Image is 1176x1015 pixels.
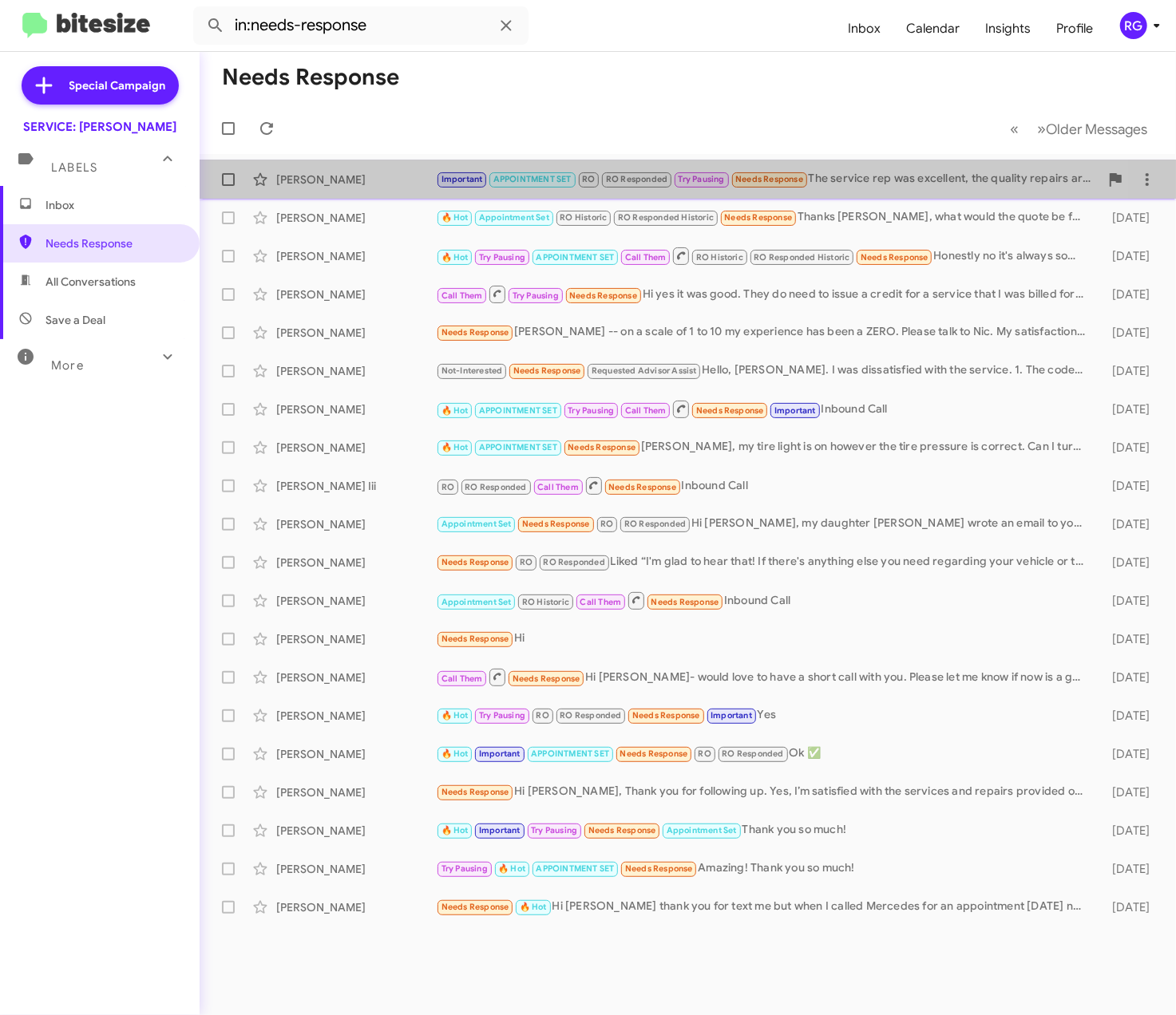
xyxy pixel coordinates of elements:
div: [PERSON_NAME] [276,516,436,532]
span: Appointment Set [479,212,549,223]
div: [DATE] [1093,401,1163,417]
span: Call Them [441,673,483,684]
div: [PERSON_NAME] [276,210,436,226]
span: Try Pausing [479,252,525,263]
a: Profile [1044,6,1107,52]
span: Save a Deal [46,312,105,328]
a: Inbox [836,6,894,52]
div: [DATE] [1093,555,1163,571]
div: SERVICE: [PERSON_NAME] [23,119,176,135]
span: Needs Response [46,235,181,251]
span: Try Pausing [531,825,577,835]
button: Previous [1000,113,1028,145]
span: RO [441,482,454,492]
span: Call Them [580,597,622,607]
span: Inbox [46,197,181,213]
span: Important [441,174,483,184]
div: [DATE] [1093,248,1163,264]
span: RO Historic [696,252,743,263]
span: RO Historic [560,212,607,223]
span: 🔥 Hot [520,902,547,912]
span: RO [537,710,549,721]
span: APPOINTMENT SET [531,748,609,759]
span: Important [774,405,816,416]
span: Needs Response [620,748,688,759]
div: [PERSON_NAME], my tire light is on however the tire pressure is correct. Can I turn it off? [436,438,1093,456]
span: Try Pausing [513,290,559,301]
span: Not-Interested [441,365,503,376]
div: [DATE] [1093,861,1163,877]
span: Needs Response [735,174,803,184]
span: Important [479,748,521,759]
span: 🔥 Hot [441,212,469,223]
div: [DATE] [1093,669,1163,685]
span: APPOINTMENT SET [537,252,615,263]
span: Needs Response [588,825,656,835]
div: The service rep was excellent, the quality repairs are unchanged from last year. More broken than... [436,170,1099,188]
span: APPOINTMENT SET [537,863,615,874]
span: Appointment Set [667,825,737,835]
span: Call Them [537,482,579,492]
span: » [1037,119,1046,139]
span: APPOINTMENT SET [479,405,557,416]
div: Inbound Call [436,590,1093,610]
span: Needs Response [861,252,929,263]
div: [DATE] [1093,478,1163,494]
div: [PERSON_NAME] -- on a scale of 1 to 10 my experience has been a ZERO. Please talk to Nic. My sati... [436,323,1093,342]
input: Search [193,6,529,45]
span: Needs Response [724,212,792,223]
div: RG [1120,12,1147,39]
div: [PERSON_NAME] [276,899,436,915]
div: [DATE] [1093,899,1163,915]
div: Hi [PERSON_NAME]- would love to have a short call with you. Please let me know if now is a good t... [436,667,1093,687]
h1: Needs Response [222,65,399,90]
span: 🔥 Hot [441,748,469,759]
span: Older Messages [1046,120,1147,138]
span: « [1010,119,1019,139]
div: Inbound Call [436,476,1093,496]
div: [DATE] [1093,823,1163,839]
span: RO Responded [624,519,686,529]
span: Try Pausing [679,174,725,184]
div: [PERSON_NAME] [276,746,436,762]
div: Thanks [PERSON_NAME], what would the quote be for an A service with detailing ? Also last time yo... [436,208,1093,227]
div: [PERSON_NAME] [276,172,436,188]
div: Hi [PERSON_NAME], my daughter [PERSON_NAME] wrote an email to you on my behalf this morning regar... [436,515,1093,533]
span: RO [699,748,711,759]
span: RO Responded [544,557,605,567]
span: 🔥 Hot [441,825,469,835]
span: RO Responded [722,748,783,759]
div: Hello, [PERSON_NAME]. I was dissatisfied with the service. 1. The code for the problem that was f... [436,361,1093,380]
div: [DATE] [1093,708,1163,724]
span: Needs Response [522,519,590,529]
div: [DATE] [1093,631,1163,647]
span: Needs Response [625,863,693,874]
div: Amazing! Thank you so much! [436,859,1093,878]
nav: Page navigation example [1001,113,1157,145]
div: [PERSON_NAME] [276,401,436,417]
div: [PERSON_NAME] [276,593,436,609]
span: 🔥 Hot [441,442,469,452]
span: All Conversations [46,274,136,290]
span: Needs Response [441,634,509,644]
button: RG [1107,12,1158,39]
span: RO [582,174,595,184]
div: Yes [436,706,1093,725]
span: 🔥 Hot [441,405,469,416]
div: Hi [PERSON_NAME] thank you for text me but when I called Mercedes for an appointment [DATE] nobod... [436,898,1093,916]
div: Hi yes it was good. They do need to issue a credit for a service that I was billed for that they ... [436,284,1093,304]
span: Important [479,825,521,835]
div: [DATE] [1093,516,1163,532]
span: Needs Response [651,597,719,607]
span: RO [600,519,613,529]
div: [PERSON_NAME] [276,440,436,456]
div: [DATE] [1093,210,1163,226]
span: Call Them [625,252,667,263]
span: More [51,358,84,373]
span: Needs Response [441,902,509,912]
span: RO Historic [522,597,569,607]
a: Calendar [894,6,973,52]
span: Needs Response [513,365,581,376]
span: Special Campaign [69,77,166,93]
